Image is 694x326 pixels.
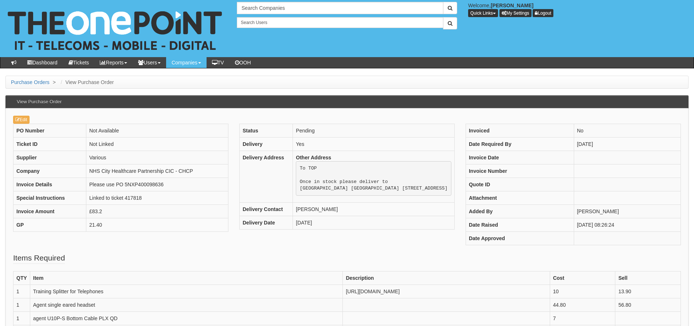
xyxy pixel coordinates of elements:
th: Quote ID [466,178,574,191]
a: Dashboard [22,57,63,68]
a: TV [207,57,230,68]
a: Logout [533,9,553,17]
input: Search Users [237,17,443,28]
td: 10 [550,285,615,298]
th: Sell [615,271,681,285]
td: Various [86,151,228,164]
th: Date Raised [466,218,574,232]
th: Supplier [13,151,86,164]
a: Reports [94,57,133,68]
td: No [574,124,681,138]
legend: Items Required [13,253,65,264]
a: Purchase Orders [11,79,50,85]
td: Agent single eared headset [30,298,343,312]
input: Search Companies [237,2,443,14]
td: 7 [550,312,615,325]
td: 1 [13,298,30,312]
button: Quick Links [468,9,498,17]
td: [DATE] 08:26:24 [574,218,681,232]
th: Delivery Address [239,151,293,203]
b: Other Address [296,155,331,160]
td: £83.2 [86,205,228,218]
b: [PERSON_NAME] [491,3,533,8]
a: Users [133,57,166,68]
td: Linked to ticket 417818 [86,191,228,205]
th: QTY [13,271,30,285]
td: 1 [13,312,30,325]
th: Special Instructions [13,191,86,205]
td: [DATE] [574,138,681,151]
td: 56.80 [615,298,681,312]
div: Welcome, [463,2,694,17]
th: Added By [466,205,574,218]
td: Yes [293,138,455,151]
td: Not Linked [86,138,228,151]
th: PO Number [13,124,86,138]
td: [DATE] [293,216,455,230]
td: Please use PO 5NXP400098636 [86,178,228,191]
td: Training Splitter for Telephones [30,285,343,298]
th: Description [343,271,550,285]
td: Not Available [86,124,228,138]
th: Company [13,164,86,178]
td: 21.40 [86,218,228,232]
th: GP [13,218,86,232]
th: Invoice Date [466,151,574,164]
a: Companies [166,57,207,68]
th: Invoice Amount [13,205,86,218]
th: Ticket ID [13,138,86,151]
pre: To TOP Once in stock please deliver to [GEOGRAPHIC_DATA] [GEOGRAPHIC_DATA] [STREET_ADDRESS] [296,161,451,196]
a: My Settings [499,9,532,17]
span: > [51,79,58,85]
th: Delivery [239,138,293,151]
td: 13.90 [615,285,681,298]
th: Delivery Contact [239,203,293,216]
th: Invoice Number [466,164,574,178]
th: Invoice Details [13,178,86,191]
a: Edit [13,116,30,124]
th: Cost [550,271,615,285]
td: Pending [293,124,455,138]
th: Invoiced [466,124,574,138]
th: Attachment [466,191,574,205]
th: Item [30,271,343,285]
th: Delivery Date [239,216,293,230]
th: Status [239,124,293,138]
th: Date Required By [466,138,574,151]
td: NHS City Healthcare Partnership CIC - CHCP [86,164,228,178]
td: [PERSON_NAME] [293,203,455,216]
th: Date Approved [466,232,574,245]
td: [PERSON_NAME] [574,205,681,218]
a: OOH [230,57,256,68]
li: View Purchase Order [59,79,114,86]
h3: View Purchase Order [13,96,65,108]
td: 1 [13,285,30,298]
td: agent U10P-S Bottom Cable PLX QD [30,312,343,325]
td: 44.80 [550,298,615,312]
a: Tickets [63,57,95,68]
td: [URL][DOMAIN_NAME] [343,285,550,298]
